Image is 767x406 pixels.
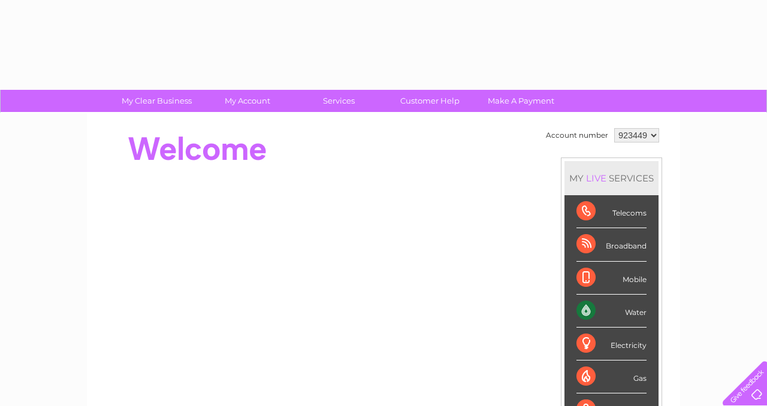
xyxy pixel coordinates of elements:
div: Mobile [576,262,647,295]
a: My Clear Business [107,90,206,112]
a: Make A Payment [472,90,570,112]
div: Telecoms [576,195,647,228]
td: Account number [543,125,611,146]
div: LIVE [584,172,609,184]
div: Broadband [576,228,647,261]
div: MY SERVICES [564,161,659,195]
div: Electricity [576,328,647,360]
div: Water [576,295,647,328]
a: Services [289,90,388,112]
a: My Account [198,90,297,112]
div: Gas [576,360,647,393]
a: Customer Help [381,90,479,112]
